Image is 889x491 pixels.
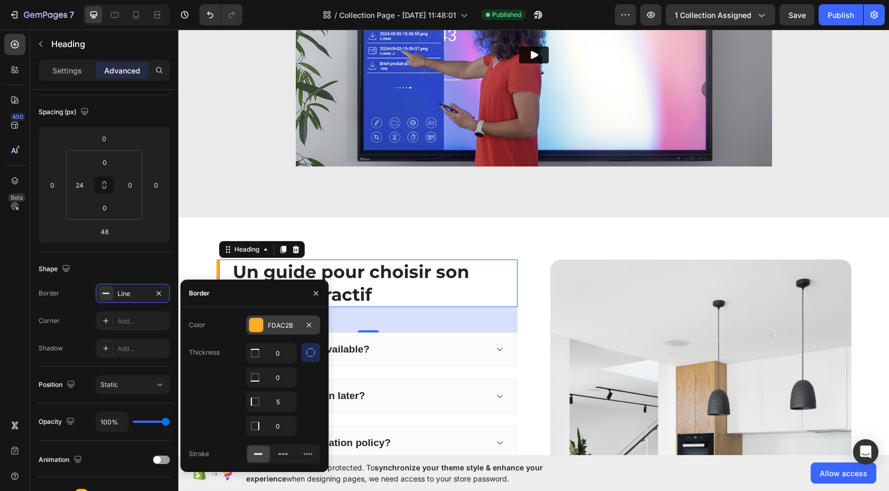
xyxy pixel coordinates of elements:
[811,462,876,484] button: Allow access
[39,289,59,298] div: Border
[122,177,138,193] input: 0px
[341,17,370,34] button: Play
[199,4,242,25] div: Undo/Redo
[52,405,214,422] div: What is your cancellation policy?
[101,381,118,388] span: Static
[117,317,167,326] div: Add...
[339,10,456,21] span: Collection Page - [DATE] 11:48:01
[117,344,167,354] div: Add...
[247,416,296,436] input: Auto
[39,415,77,429] div: Opacity
[247,344,296,363] input: Auto
[52,65,82,76] p: Settings
[189,289,210,298] div: Border
[52,312,193,328] div: Is there a free trial available?
[39,262,72,276] div: Shape
[94,154,115,170] input: 0px
[71,177,87,193] input: 24px
[178,30,889,455] iframe: Design area
[94,131,115,146] input: 0
[189,348,220,357] div: Thickness
[820,468,867,479] span: Allow access
[39,378,77,392] div: Position
[104,65,140,76] p: Advanced
[39,344,63,353] div: Shadow
[53,230,339,277] h2: Un guide pour choisir son écran interactif
[334,10,337,21] span: /
[675,10,751,21] span: 1 collection assigned
[246,463,543,483] span: synchronize your theme style & enhance your experience
[10,113,25,121] div: 450
[666,4,775,25] button: 1 collection assigned
[69,8,74,21] p: 7
[819,4,863,25] button: Publish
[247,392,296,411] input: Auto
[96,375,170,394] button: Static
[492,10,521,20] span: Published
[96,412,128,431] input: Auto
[8,193,25,202] div: Beta
[788,11,806,20] span: Save
[94,200,115,216] input: 0px
[117,289,148,299] div: Line
[828,10,854,21] div: Publish
[39,316,60,326] div: Corner
[148,177,164,193] input: 0
[94,224,115,239] input: 3xl
[246,462,584,484] span: Your page is password protected. To when designing pages, we need access to your store password.
[247,368,296,387] input: Auto
[853,439,878,465] div: Open Intercom Messenger
[54,215,83,225] div: Heading
[52,358,188,375] div: Can I change my plan later?
[189,320,205,330] div: Color
[268,321,298,330] div: FDAC2B
[39,453,84,467] div: Animation
[189,449,209,459] div: Stroke
[4,4,79,25] button: 7
[51,38,166,50] p: Heading
[44,177,60,193] input: 0
[39,105,91,119] div: Spacing (px)
[779,4,814,25] button: Save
